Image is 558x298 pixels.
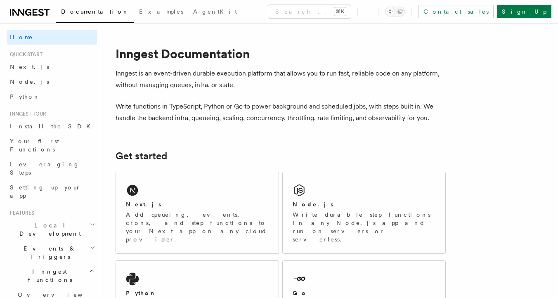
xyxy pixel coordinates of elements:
a: Home [7,30,97,45]
p: Write durable step functions in any Node.js app and run on servers or serverless. [293,210,435,244]
span: Next.js [10,64,49,70]
span: AgentKit [193,8,237,15]
span: Setting up your app [10,184,81,199]
span: Overview [18,291,103,298]
span: Python [10,93,40,100]
a: Next.jsAdd queueing, events, crons, and step functions to your Next app on any cloud provider. [116,172,279,254]
a: Leveraging Steps [7,157,97,180]
span: Inngest tour [7,111,46,117]
a: Python [7,89,97,104]
span: Documentation [61,8,129,15]
a: Node.js [7,74,97,89]
p: Inngest is an event-driven durable execution platform that allows you to run fast, reliable code ... [116,68,446,91]
span: Quick start [7,51,43,58]
span: Inngest Functions [7,267,89,284]
a: Examples [134,2,188,22]
h2: Next.js [126,200,161,208]
button: Search...⌘K [268,5,351,18]
p: Add queueing, events, crons, and step functions to your Next app on any cloud provider. [126,210,269,244]
span: Leveraging Steps [10,161,80,176]
span: Features [7,210,34,216]
span: Examples [139,8,183,15]
button: Events & Triggers [7,241,97,264]
button: Inngest Functions [7,264,97,287]
button: Local Development [7,218,97,241]
span: Local Development [7,221,90,238]
h2: Python [126,289,156,297]
a: Install the SDK [7,119,97,134]
h2: Go [293,289,307,297]
a: Your first Functions [7,134,97,157]
span: Node.js [10,78,49,85]
span: Events & Triggers [7,244,90,261]
a: Next.js [7,59,97,74]
a: Documentation [56,2,134,23]
a: Setting up your app [7,180,97,203]
span: Home [10,33,33,41]
a: Get started [116,150,167,162]
span: Your first Functions [10,138,59,153]
h1: Inngest Documentation [116,46,446,61]
a: Contact sales [418,5,494,18]
p: Write functions in TypeScript, Python or Go to power background and scheduled jobs, with steps bu... [116,101,446,124]
span: Install the SDK [10,123,95,130]
a: Node.jsWrite durable step functions in any Node.js app and run on servers or serverless. [282,172,446,254]
button: Toggle dark mode [385,7,405,17]
kbd: ⌘K [334,7,346,16]
a: AgentKit [188,2,242,22]
h2: Node.js [293,200,333,208]
a: Sign Up [497,5,551,18]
